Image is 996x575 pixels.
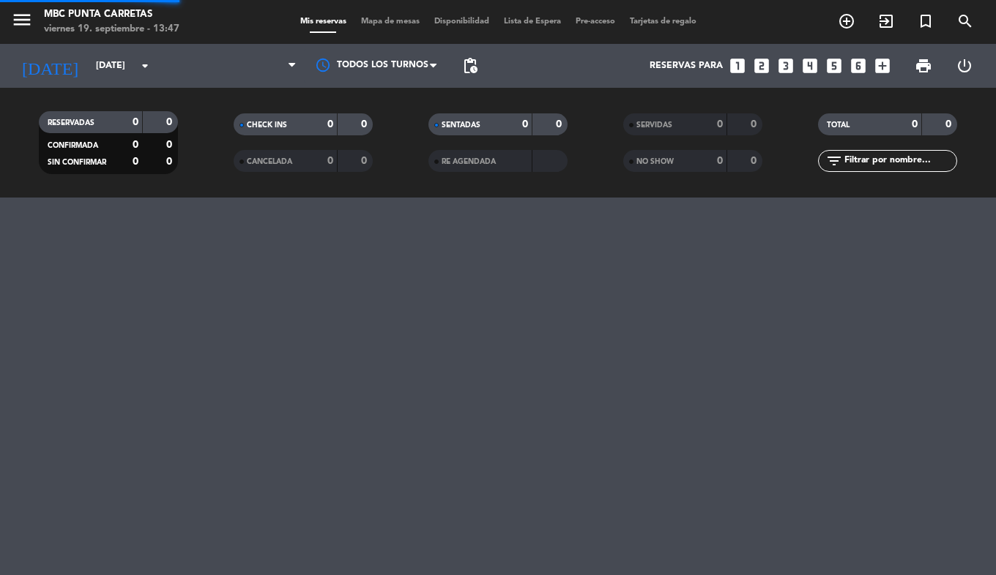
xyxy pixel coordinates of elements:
span: print [915,57,932,75]
i: looks_6 [849,56,868,75]
input: Filtrar por nombre... [843,153,956,169]
strong: 0 [361,119,370,129]
span: pending_actions [461,57,479,75]
i: turned_in_not [917,12,934,30]
div: LOG OUT [944,44,985,88]
span: RE AGENDADA [442,158,496,165]
div: viernes 19. septiembre - 13:47 [44,22,179,37]
i: add_circle_outline [838,12,855,30]
span: RESERVADAS [48,119,94,127]
i: filter_list [825,152,843,170]
i: looks_3 [776,56,795,75]
i: [DATE] [11,50,89,82]
strong: 0 [717,119,723,129]
strong: 0 [327,119,333,129]
span: Pre-acceso [568,18,622,26]
strong: 0 [133,157,138,167]
span: CANCELADA [247,158,292,165]
i: add_box [873,56,892,75]
span: TOTAL [827,121,850,129]
strong: 0 [327,156,333,166]
span: Lista de Espera [497,18,568,26]
strong: 0 [166,140,175,150]
span: Tarjetas de regalo [622,18,704,26]
strong: 0 [166,157,175,167]
i: search [956,12,974,30]
strong: 0 [556,119,565,129]
i: exit_to_app [877,12,895,30]
strong: 0 [912,119,918,129]
i: looks_5 [825,56,844,75]
span: Mapa de mesas [354,18,427,26]
strong: 0 [751,119,759,129]
span: SIN CONFIRMAR [48,159,106,166]
span: Mis reservas [293,18,354,26]
span: Reservas para [650,61,723,71]
span: CHECK INS [247,121,287,129]
span: SENTADAS [442,121,480,129]
strong: 0 [133,140,138,150]
i: looks_one [728,56,747,75]
strong: 0 [361,156,370,166]
span: NO SHOW [636,158,674,165]
strong: 0 [717,156,723,166]
i: power_settings_new [956,57,973,75]
i: looks_4 [800,56,820,75]
button: menu [11,9,33,36]
strong: 0 [133,117,138,127]
i: looks_two [752,56,771,75]
div: MBC Punta Carretas [44,7,179,22]
i: arrow_drop_down [136,57,154,75]
strong: 0 [522,119,528,129]
strong: 0 [166,117,175,127]
strong: 0 [945,119,954,129]
span: CONFIRMADA [48,142,98,149]
strong: 0 [751,156,759,166]
span: SERVIDAS [636,121,672,129]
span: Disponibilidad [427,18,497,26]
i: menu [11,9,33,31]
